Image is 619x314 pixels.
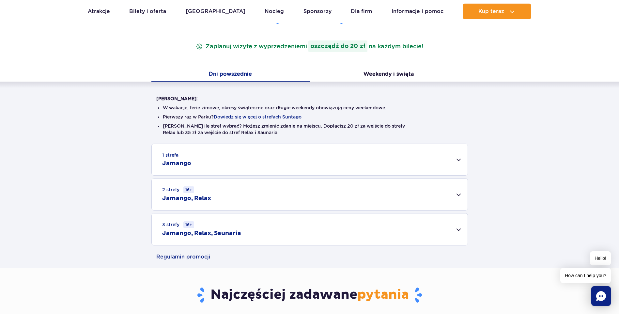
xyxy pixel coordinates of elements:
a: [GEOGRAPHIC_DATA] [186,4,245,19]
small: 3 strefy [162,221,194,228]
button: Dni powszednie [151,68,310,82]
small: 16+ [183,186,194,193]
a: Regulamin promocji [156,245,463,268]
a: Bilety i oferta [129,4,166,19]
a: Atrakcje [88,4,110,19]
strong: oszczędź do 20 zł [308,40,367,52]
h3: Najczęściej zadawane [156,287,463,304]
button: Weekendy i święta [310,68,468,82]
small: 16+ [183,221,194,228]
span: Hello! [590,251,611,265]
span: Kup teraz [478,8,504,14]
span: pytania [357,287,409,303]
a: Informacje i pomoc [392,4,443,19]
small: 2 strefy [162,186,194,193]
li: [PERSON_NAME] ile stref wybrać? Możesz zmienić zdanie na miejscu. Dopłacisz 20 zł za wejście do s... [163,123,457,136]
button: Dowiedz się więcej o strefach Suntago [214,114,302,119]
button: Kup teraz [463,4,531,19]
h2: Jamango [162,160,191,167]
h2: Jamango, Relax, Saunaria [162,229,241,237]
p: Zaplanuj wizytę z wyprzedzeniem na każdym bilecie! [194,40,425,52]
li: W wakacje, ferie zimowe, okresy świąteczne oraz długie weekendy obowiązują ceny weekendowe. [163,104,457,111]
small: 1 strefa [162,152,178,158]
div: Chat [591,286,611,306]
a: Sponsorzy [303,4,332,19]
a: Dla firm [351,4,372,19]
strong: [PERSON_NAME]: [156,96,198,101]
span: How can I help you? [560,268,611,283]
li: Pierwszy raz w Parku? [163,114,457,120]
a: Nocleg [265,4,284,19]
h2: Jamango, Relax [162,195,211,202]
